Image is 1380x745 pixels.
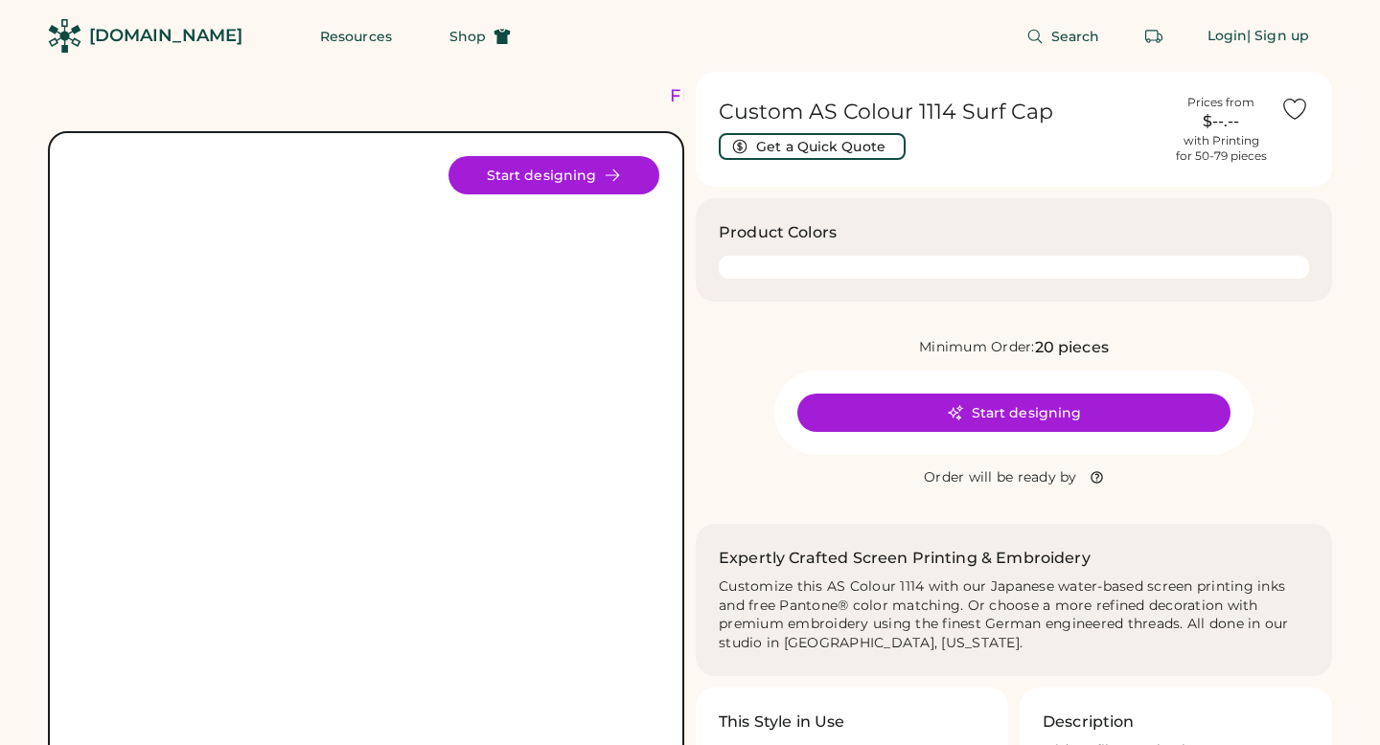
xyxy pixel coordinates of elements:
div: Prices from [1187,95,1254,110]
div: | Sign up [1247,27,1309,46]
h3: This Style in Use [719,711,845,734]
h2: Expertly Crafted Screen Printing & Embroidery [719,547,1091,570]
h3: Description [1043,711,1135,734]
button: Start designing [797,394,1230,432]
div: 20 pieces [1035,336,1109,359]
div: Minimum Order: [919,338,1035,357]
div: Login [1207,27,1248,46]
button: Retrieve an order [1135,17,1173,56]
div: FREE SHIPPING [670,83,835,109]
h1: Custom AS Colour 1114 Surf Cap [719,99,1161,125]
div: 1114 Style Image [73,156,659,742]
span: Shop [449,30,486,43]
div: $--.-- [1173,110,1269,133]
button: Get a Quick Quote [719,133,906,160]
img: AS Colour 1114 Product Image [73,156,659,742]
span: Search [1051,30,1100,43]
div: with Printing for 50-79 pieces [1176,133,1267,164]
button: Resources [297,17,415,56]
div: Order will be ready by [924,468,1077,487]
h3: Product Colors [719,221,837,244]
button: Search [1003,17,1123,56]
button: Start designing [448,156,659,194]
div: Customize this AS Colour 1114 with our Japanese water-based screen printing inks and free Pantone... [719,577,1309,654]
div: [DOMAIN_NAME] [89,24,242,48]
img: Rendered Logo - Screens [48,19,81,53]
button: Shop [426,17,534,56]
